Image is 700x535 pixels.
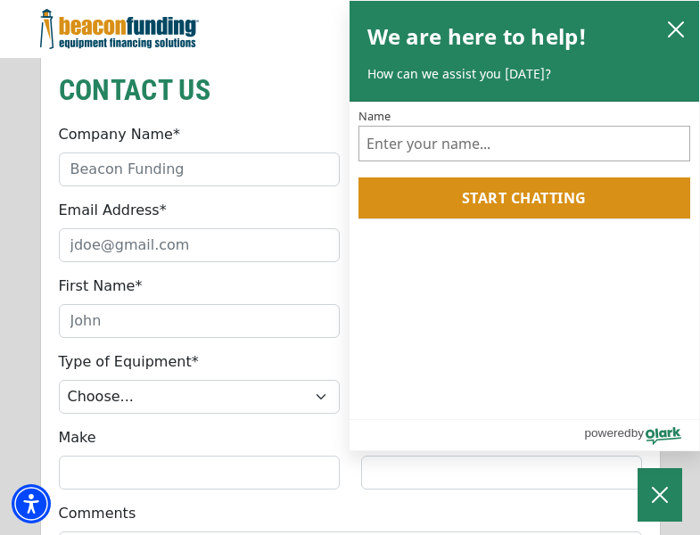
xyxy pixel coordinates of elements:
[638,468,682,522] button: Close Chatbox
[584,420,699,450] a: Powered by Olark
[367,19,588,54] h2: We are here to help!
[59,124,180,145] label: Company Name*
[367,65,682,83] p: How can we assist you [DATE]?
[59,351,199,373] label: Type of Equipment*
[631,422,644,444] span: by
[662,16,690,41] button: close chatbox
[59,304,340,338] input: John
[59,228,340,262] input: jdoe@gmail.com
[59,200,167,221] label: Email Address*
[59,70,642,111] h2: CONTACT US
[358,111,691,122] label: Name
[358,126,691,161] input: Name
[358,177,691,218] button: Start chatting
[584,422,630,444] span: powered
[59,427,96,449] label: Make
[12,484,51,523] div: Accessibility Menu
[59,503,136,524] label: Comments
[59,276,143,297] label: First Name*
[59,152,340,186] input: Beacon Funding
